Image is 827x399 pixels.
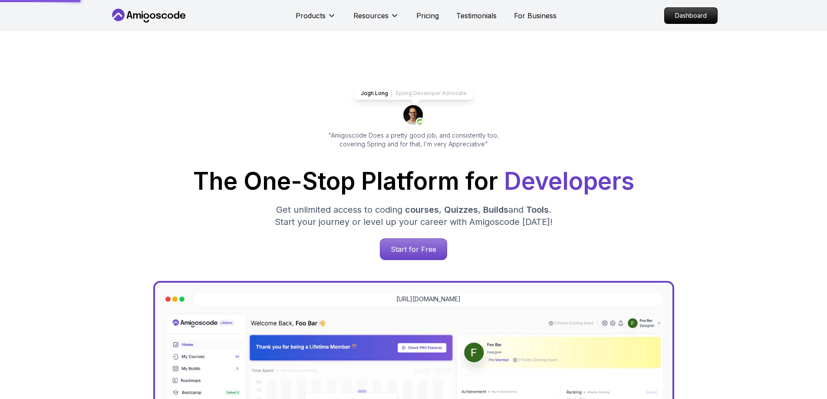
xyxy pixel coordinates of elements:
a: [URL][DOMAIN_NAME] [396,295,461,303]
a: For Business [514,10,557,21]
p: Jogh Long [361,90,388,97]
p: Resources [353,10,389,21]
a: Start for Free [380,238,447,260]
span: Builds [483,204,508,215]
a: Pricing [416,10,439,21]
a: Dashboard [664,7,718,24]
p: Spring Developer Advocate [395,90,467,97]
p: Dashboard [665,8,717,23]
button: Resources [353,10,399,28]
span: Developers [504,167,634,195]
p: Get unlimited access to coding , , and . Start your journey or level up your career with Amigosco... [268,204,560,228]
span: Quizzes [444,204,478,215]
span: courses [405,204,439,215]
img: josh long [403,105,424,126]
span: Tools [526,204,549,215]
a: Testimonials [456,10,497,21]
h1: The One-Stop Platform for [117,169,711,193]
button: Products [296,10,336,28]
p: Start for Free [380,239,447,260]
p: Products [296,10,326,21]
p: "Amigoscode Does a pretty good job, and consistently too, covering Spring and for that, I'm very ... [316,131,511,148]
